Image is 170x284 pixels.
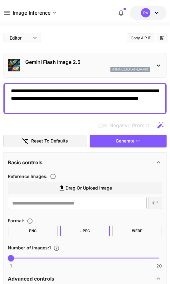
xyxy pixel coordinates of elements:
[141,8,150,17] div: PV
[8,155,162,170] div: Basic controls
[60,226,110,236] button: JPEG
[8,174,47,179] span: Reference Images :
[8,226,58,236] button: PNG
[10,263,12,269] span: 1
[8,245,51,250] span: Number of images : 1
[8,218,24,223] span: Format :
[8,159,42,166] p: Basic controls
[47,173,59,180] button: Upload a reference image to guide the result. This is needed for Image-to-Image or Inpainting. Su...
[10,35,29,41] span: Editor
[112,67,148,72] p: gemini_2_5_flash_image
[8,56,162,75] div: Gemini Flash Image 2.5gemini_2_5_flash_image
[97,121,154,129] span: Negative prompts are not compatible with the selected model.
[8,275,54,282] p: Advanced controls
[3,135,87,147] button: Reset to defaults
[51,245,62,251] button: Specify how many images to generate in a single request. Each image generation will be charged se...
[90,135,167,147] button: Generate
[127,33,155,42] button: Copy AIR ID
[159,34,164,41] button: Add to library
[66,184,112,192] span: Drag or upload image
[116,137,134,145] span: Generate
[25,58,150,66] p: Gemini Flash Image 2.5
[112,226,162,236] button: WEBP
[109,122,149,129] span: Negative Prompt
[8,182,162,195] label: Drag or upload image
[130,6,167,20] button: $18.32242PV
[24,218,36,224] button: Choose the file format for the output image.
[156,263,162,269] span: 20
[13,9,51,17] span: Image Inference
